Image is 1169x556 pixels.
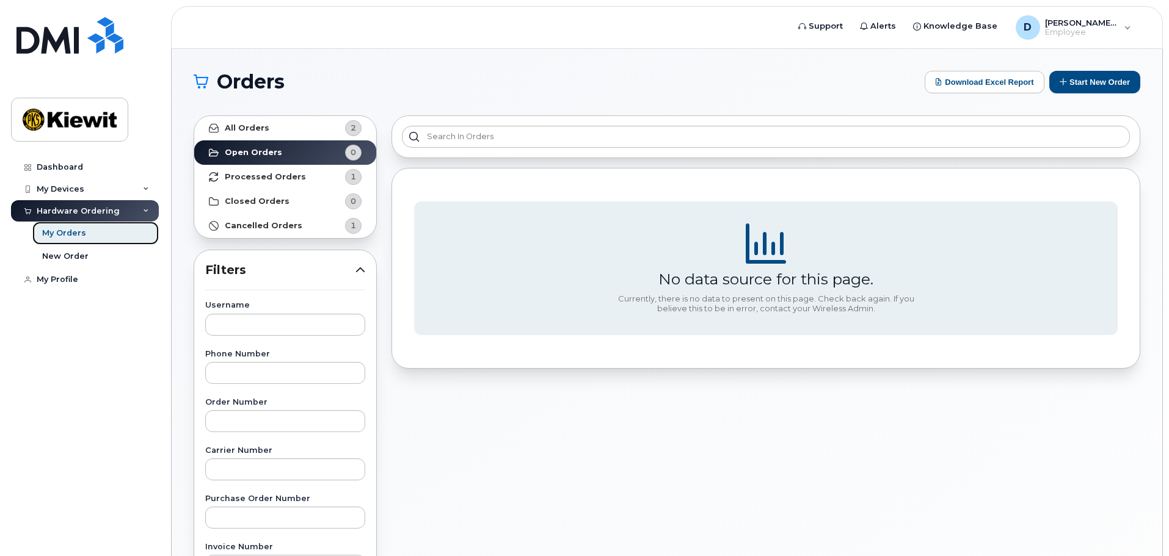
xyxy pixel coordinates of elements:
span: 2 [351,122,356,134]
label: Username [205,301,365,309]
span: Orders [217,73,285,91]
div: No data source for this page. [658,270,873,288]
a: All Orders2 [194,116,376,140]
label: Order Number [205,399,365,406]
a: Closed Orders0 [194,189,376,214]
strong: Cancelled Orders [225,221,302,231]
a: Open Orders0 [194,140,376,165]
strong: Open Orders [225,148,282,157]
label: Carrier Number [205,447,365,455]
span: 0 [351,195,356,207]
iframe: Messenger Launcher [1116,503,1160,547]
a: Processed Orders1 [194,165,376,189]
label: Purchase Order Number [205,495,365,503]
label: Invoice Number [205,543,365,551]
a: Cancelled Orders1 [194,214,376,238]
span: 1 [351,220,356,231]
button: Download Excel Report [925,71,1044,93]
strong: Processed Orders [225,172,306,182]
button: Start New Order [1049,71,1140,93]
span: 0 [351,146,356,158]
strong: All Orders [225,123,269,133]
label: Phone Number [205,350,365,358]
div: Currently, there is no data to present on this page. Check back again. If you believe this to be ... [613,294,919,313]
span: Filters [205,261,355,279]
strong: Closed Orders [225,197,290,206]
span: 1 [351,171,356,182]
input: Search in orders [402,126,1130,148]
